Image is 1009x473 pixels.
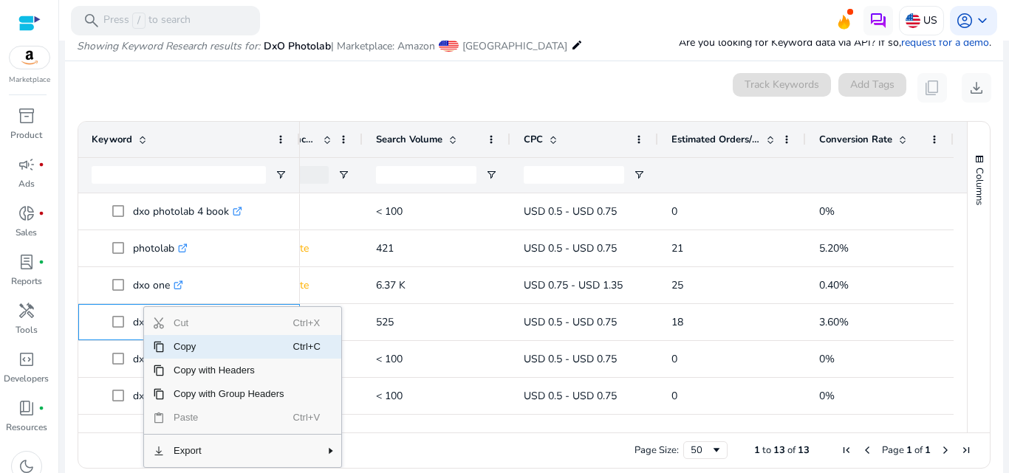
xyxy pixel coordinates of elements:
[264,39,331,53] span: DxO Photolab
[524,389,617,403] span: USD 0.5 - USD 0.75
[882,443,904,457] span: Page
[83,12,100,30] span: search
[861,444,873,456] div: Previous Page
[165,311,293,335] span: Cut
[10,46,49,69] img: amazon.svg
[376,352,403,366] span: < 100
[293,335,325,359] span: Ctrl+C
[143,306,342,468] div: Context Menu
[133,270,183,300] p: dxo one
[914,443,923,457] span: of
[133,381,205,411] p: dxo compare
[962,73,991,103] button: download
[18,399,35,417] span: book_4
[524,352,617,366] span: USD 0.5 - USD 0.75
[671,352,677,366] span: 0
[265,270,349,300] p: Moderate
[6,421,47,434] p: Resources
[671,241,683,255] span: 21
[524,241,617,255] span: USD 0.5 - USD 0.75
[633,169,645,181] button: Open Filter Menu
[4,372,49,385] p: Developers
[376,133,442,146] span: Search Volume
[956,12,974,30] span: account_circle
[691,443,711,457] div: 50
[16,226,37,239] p: Sales
[293,311,325,335] span: Ctrl+X
[133,233,188,263] p: photolab
[376,278,406,292] span: 6.37 K
[773,443,785,457] span: 13
[798,443,810,457] span: 13
[132,13,146,29] span: /
[671,204,677,218] span: 0
[819,241,849,255] span: 5.20%
[92,133,132,146] span: Keyword
[77,39,260,53] i: Showing Keyword Research results for:
[524,133,543,146] span: CPC
[819,133,892,146] span: Conversion Rate
[18,156,35,173] span: campaign
[571,36,583,54] mat-icon: edit
[133,344,208,374] p: dxo software
[376,389,403,403] span: < 100
[18,351,35,368] span: code_blocks
[38,210,44,216] span: fiber_manual_record
[165,382,293,406] span: Copy with Group Headers
[16,323,38,336] p: Tools
[165,439,293,463] span: Export
[376,204,403,218] span: < 100
[819,204,835,218] span: 0%
[973,168,986,205] span: Columns
[265,196,349,227] p: High
[819,352,835,366] span: 0%
[165,359,293,382] span: Copy with Headers
[38,405,44,411] span: fiber_manual_record
[38,162,44,168] span: fiber_manual_record
[92,166,266,184] input: Keyword Filter Input
[940,444,951,456] div: Next Page
[275,169,287,181] button: Open Filter Menu
[165,406,293,429] span: Paste
[18,302,35,320] span: handyman
[18,177,35,190] p: Ads
[524,278,623,292] span: USD 0.75 - USD 1.35
[925,443,931,457] span: 1
[265,233,349,263] p: Moderate
[819,389,835,403] span: 0%
[524,204,617,218] span: USD 0.5 - USD 0.75
[11,275,42,288] p: Reports
[968,79,985,97] span: download
[671,278,683,292] span: 25
[18,204,35,222] span: donut_small
[524,166,624,184] input: CPC Filter Input
[165,335,293,359] span: Copy
[671,133,760,146] span: Estimated Orders/Month
[293,406,325,429] span: Ctrl+V
[376,241,394,255] span: 421
[974,12,991,30] span: keyboard_arrow_down
[906,13,920,28] img: us.svg
[787,443,796,457] span: of
[923,7,937,33] p: US
[133,196,242,227] p: dxo photolab 4 book
[18,107,35,125] span: inventory_2
[38,259,44,265] span: fiber_manual_record
[133,418,219,448] p: dxo one camera
[819,278,849,292] span: 0.40%
[683,441,728,459] div: Page Size
[133,307,199,337] p: dxo camera
[524,315,617,329] span: USD 0.5 - USD 0.75
[331,39,435,53] span: | Marketplace: Amazon
[841,444,852,456] div: First Page
[18,253,35,271] span: lab_profile
[485,169,497,181] button: Open Filter Menu
[819,315,849,329] span: 3.60%
[103,13,191,29] p: Press to search
[906,443,912,457] span: 1
[671,389,677,403] span: 0
[462,39,567,53] span: [GEOGRAPHIC_DATA]
[10,128,42,142] p: Product
[9,75,50,86] p: Marketplace
[338,169,349,181] button: Open Filter Menu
